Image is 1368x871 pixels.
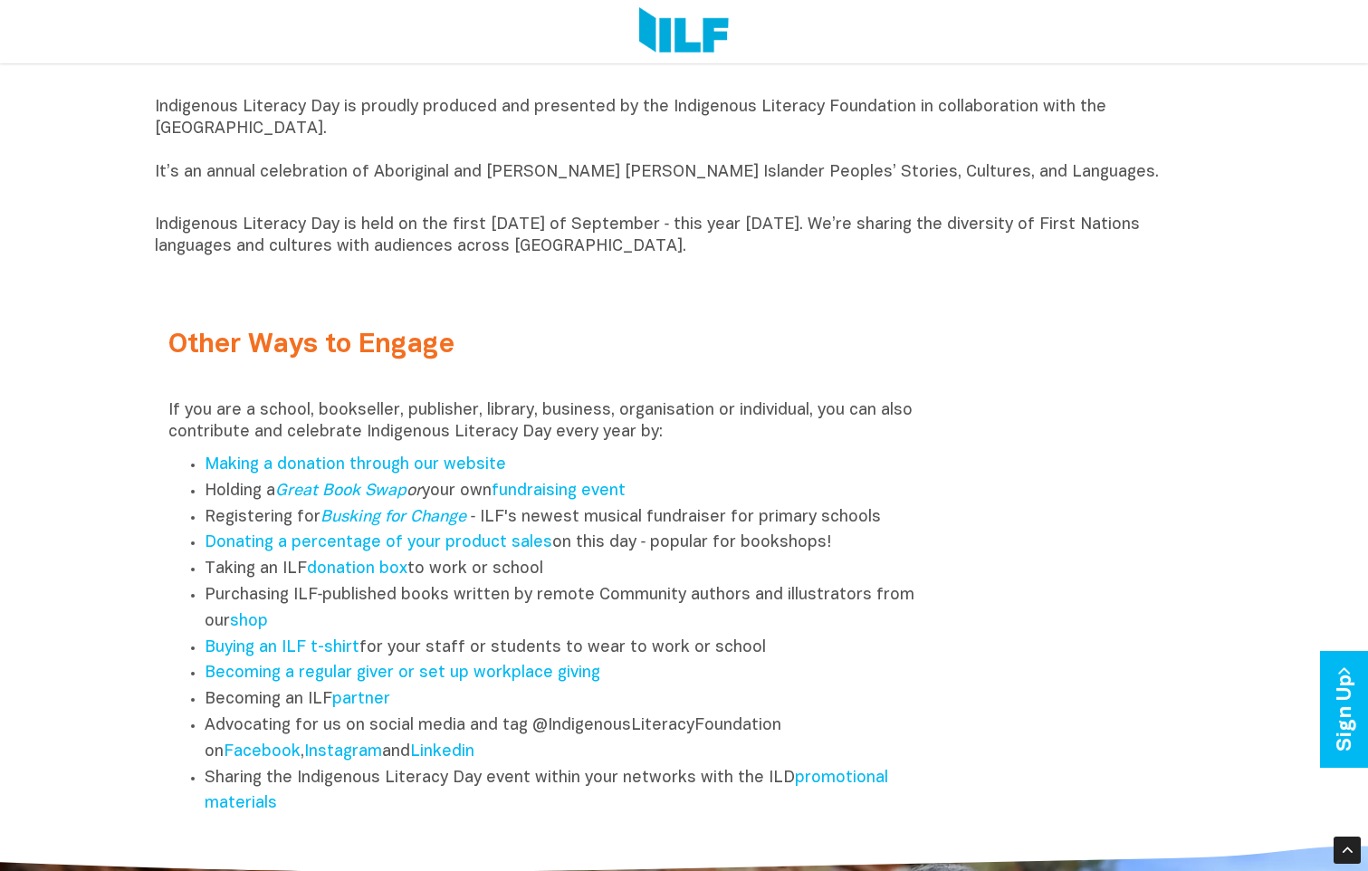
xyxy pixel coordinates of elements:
[205,557,936,583] li: Taking an ILF to work or school
[410,744,474,760] a: Linkedin
[205,531,936,557] li: on this day ‑ popular for bookshops!
[205,479,936,505] li: Holding a your own
[205,583,936,636] li: Purchasing ILF‑published books written by remote Community authors and illustrators from our
[155,97,1214,206] p: Indigenous Literacy Day is proudly produced and presented by the Indigenous Literacy Foundation i...
[168,330,936,360] h2: Other Ways to Engage
[155,215,1214,258] p: Indigenous Literacy Day is held on the first [DATE] of September ‑ this year [DATE]. We’re sharin...
[332,692,390,707] a: partner
[205,457,506,473] a: Making a donation through our website
[275,483,422,499] em: or
[1334,837,1361,864] div: Scroll Back to Top
[205,535,552,550] a: Donating a percentage of your product sales
[275,483,407,499] a: Great Book Swap
[205,640,359,656] a: Buying an ILF t-shirt
[230,614,268,629] a: shop
[205,665,600,681] a: Becoming a regular giver or set up workplace giving
[639,7,729,56] img: Logo
[307,561,407,577] a: donation box
[224,744,301,760] a: Facebook
[320,510,466,525] a: Busking for Change
[304,744,382,760] a: Instagram
[205,505,936,531] li: Registering for ‑ ILF's newest musical fundraiser for primary schools
[205,636,936,662] li: for your staff or students to wear to work or school
[205,766,936,818] li: Sharing the Indigenous Literacy Day event within your networks with the ILD
[205,713,936,766] li: Advocating for us on social media and tag @IndigenousLiteracyFoundation on , and
[492,483,626,499] a: fundraising event
[205,687,936,713] li: Becoming an ILF
[168,400,936,444] p: If you are a school, bookseller, publisher, library, business, organisation or individual, you ca...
